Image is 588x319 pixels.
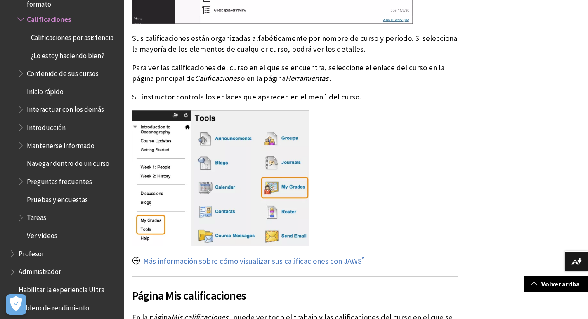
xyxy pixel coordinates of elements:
[362,255,365,262] sup: ®
[27,121,66,132] span: Introducción
[132,62,458,84] p: Para ver las calificaciones del curso en el que se encuentra, seleccione el enlace del curso en l...
[6,294,26,315] button: Abrir preferencias
[27,139,94,150] span: Mantenerse informado
[132,92,458,102] p: Su instructor controla los enlaces que aparecen en el menú del curso.
[132,33,458,54] p: Sus calificaciones están organizadas alfabéticamente por nombre de curso y período. Si selecciona...
[19,247,44,258] span: Profesor
[27,103,104,114] span: Interactuar con los demás
[27,211,46,222] span: Tareas
[27,66,99,78] span: Contenido de sus cursos
[286,73,328,83] span: Herramientas
[19,301,89,312] span: Tablero de rendimiento
[27,12,71,24] span: Calificaciones
[19,265,61,276] span: Administrador
[143,256,365,266] a: Más información sobre cómo visualizar sus calificaciones con JAWS®
[132,276,458,304] h2: Página Mis calificaciones
[27,193,88,204] span: Pruebas y encuestas
[195,73,240,83] span: Calificaciones
[31,31,113,42] span: Calificaciones por asistencia
[524,276,588,292] a: Volver arriba
[19,283,104,294] span: Habilitar la experiencia Ultra
[27,175,92,186] span: Preguntas frecuentes
[31,49,104,60] span: ¿Lo estoy haciendo bien?
[27,229,57,240] span: Ver videos
[27,157,109,168] span: Navegar dentro de un curso
[27,85,64,96] span: Inicio rápido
